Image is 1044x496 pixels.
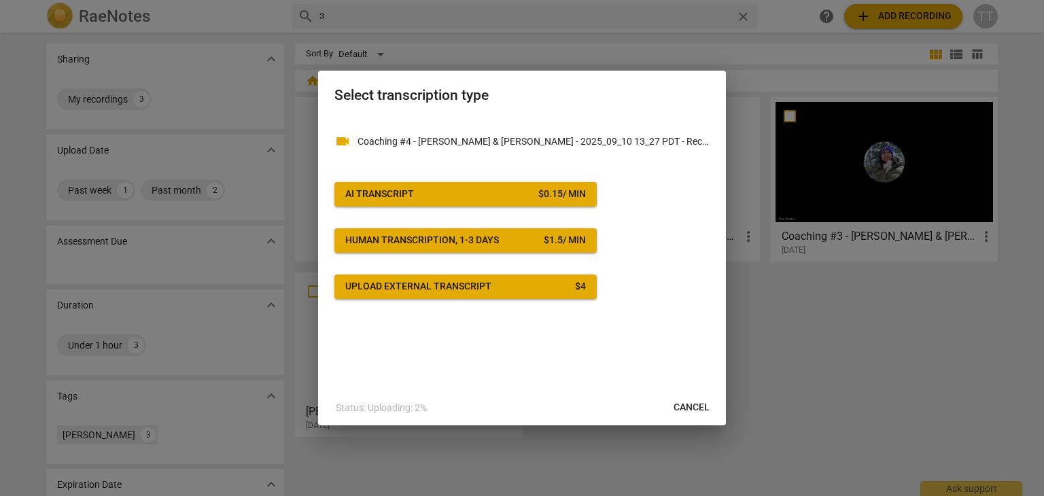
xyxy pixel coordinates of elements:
div: Human transcription, 1-3 days [345,234,499,247]
div: Upload external transcript [345,280,491,294]
div: AI Transcript [345,188,414,201]
button: Cancel [663,395,720,420]
p: Coaching #4 - Cynthia & Tina - 2025_09_10 13_27 PDT - Recording.mp4(video) [358,135,710,149]
div: $ 4 [575,280,586,294]
p: Status: Uploading: 2% [336,401,427,415]
span: videocam [334,133,351,149]
button: Upload external transcript$4 [334,274,597,299]
h2: Select transcription type [334,87,710,104]
span: Cancel [674,401,710,414]
button: Human transcription, 1-3 days$1.5/ min [334,228,597,253]
div: $ 0.15 / min [538,188,586,201]
button: AI Transcript$0.15/ min [334,182,597,207]
div: $ 1.5 / min [544,234,586,247]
